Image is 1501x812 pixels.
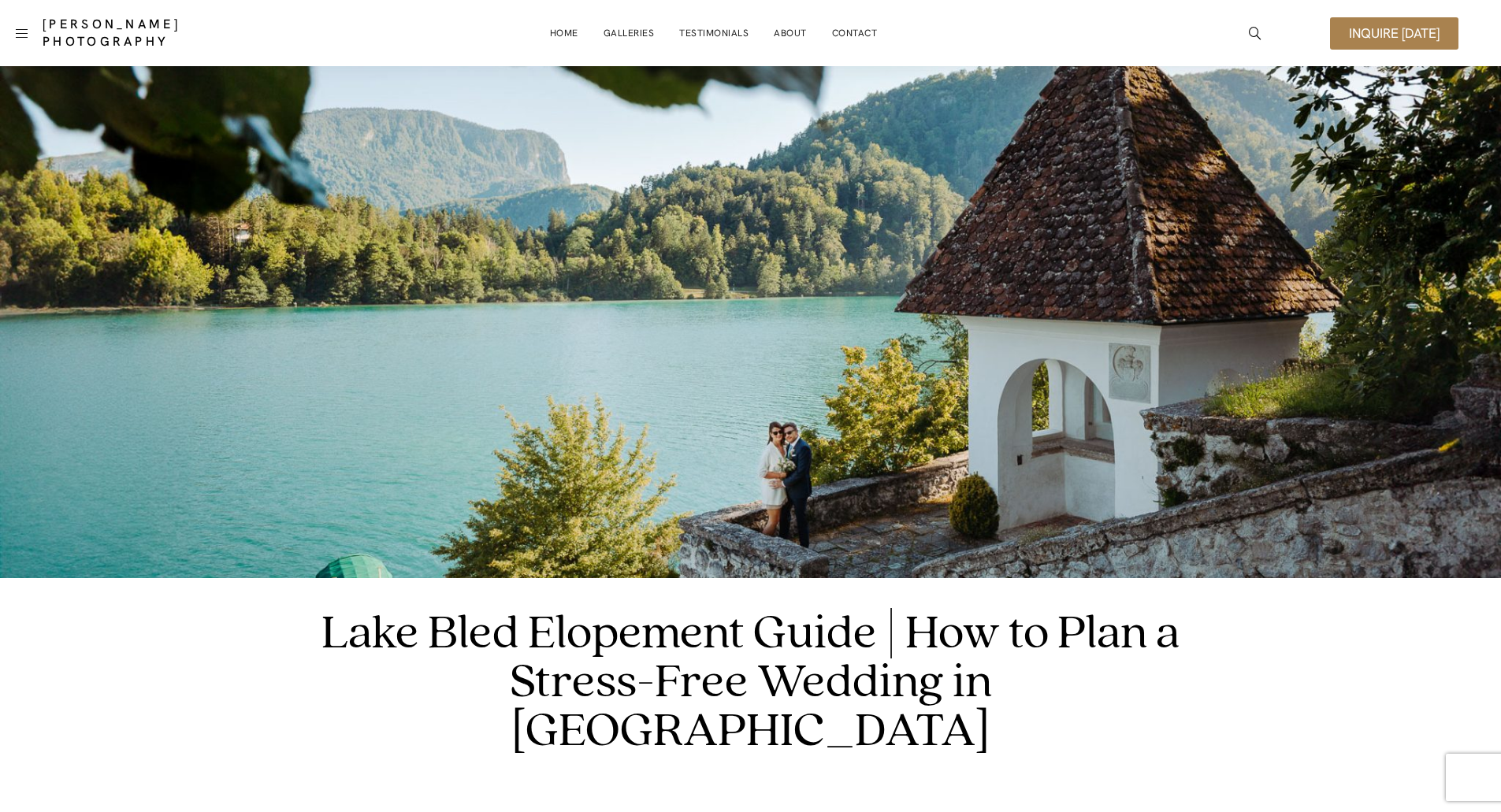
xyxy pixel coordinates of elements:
a: About [774,17,807,49]
a: Home [550,17,578,49]
a: icon-magnifying-glass34 [1241,19,1269,47]
h1: Lake Bled Elopement Guide | How to Plan a Stress-Free Wedding in [GEOGRAPHIC_DATA] [277,610,1224,756]
a: Inquire [DATE] [1330,17,1458,50]
a: [PERSON_NAME] Photography [43,16,297,50]
a: Contact [832,17,878,49]
a: Testimonials [679,17,749,49]
span: Inquire [DATE] [1349,27,1440,40]
a: Galleries [604,17,655,49]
